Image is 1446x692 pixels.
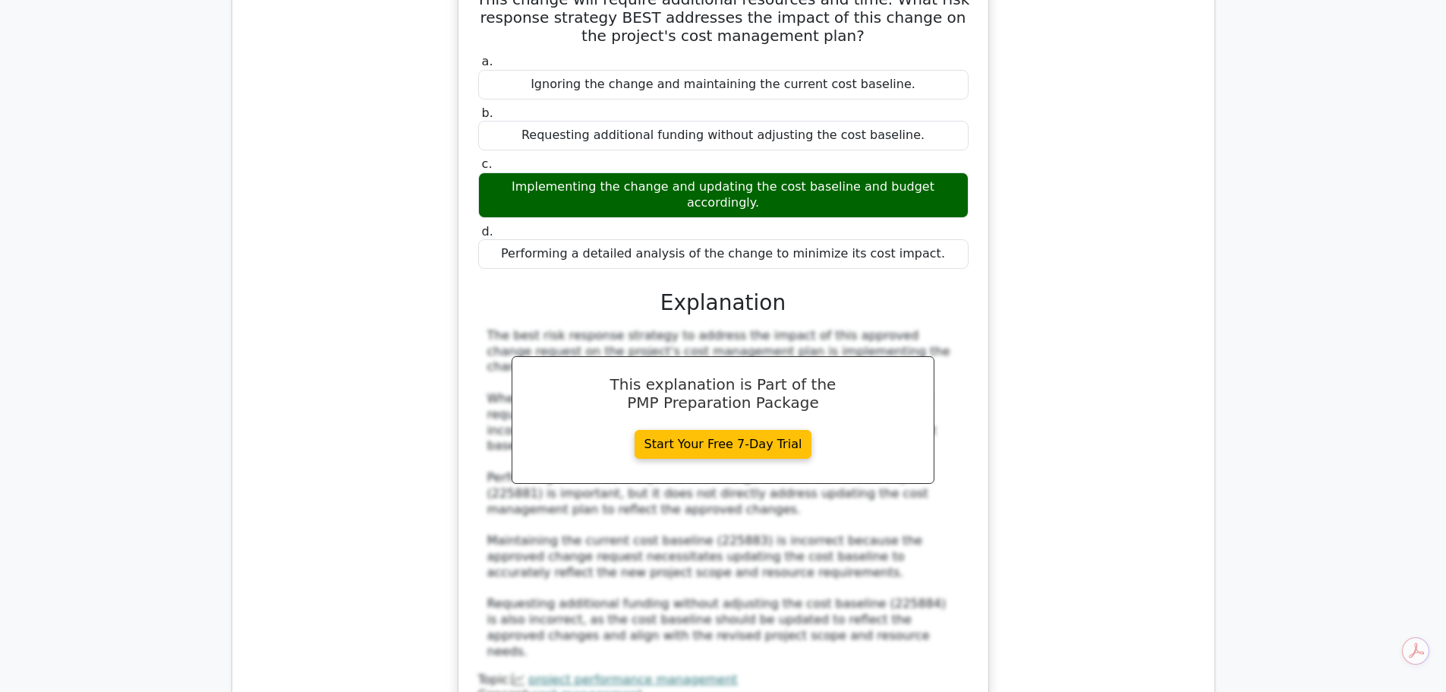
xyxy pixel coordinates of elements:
[482,224,493,239] span: d.
[478,121,969,150] div: Requesting additional funding without adjusting the cost baseline.
[478,172,969,218] div: Implementing the change and updating the cost baseline and budget accordingly.
[482,156,493,171] span: c.
[482,106,493,120] span: b.
[478,672,969,688] div: Topic:
[528,672,737,687] a: project performance management
[635,430,812,459] a: Start Your Free 7-Day Trial
[487,290,959,316] h3: Explanation
[482,54,493,68] span: a.
[478,239,969,269] div: Performing a detailed analysis of the change to minimize its cost impact.
[487,328,959,660] div: The best risk response strategy to address the impact of this approved change request on the proj...
[478,70,969,100] div: Ignoring the change and maintaining the current cost baseline.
